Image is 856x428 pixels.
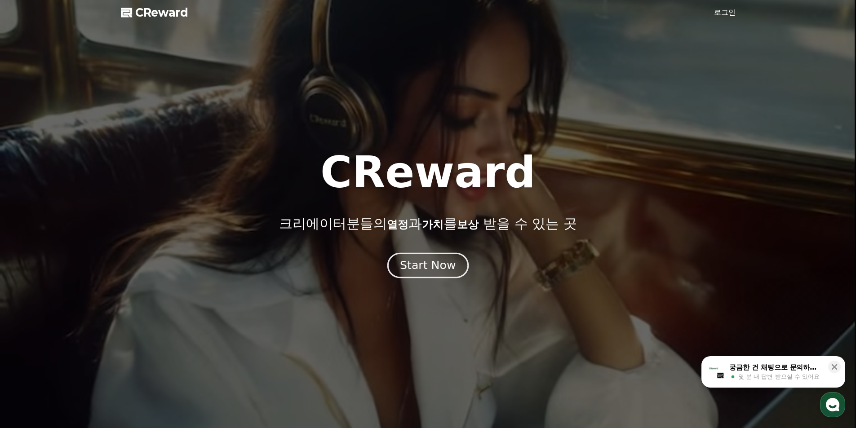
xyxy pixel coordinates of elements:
a: 설정 [116,285,173,307]
a: 대화 [59,285,116,307]
span: 가치 [422,218,444,231]
a: Start Now [389,262,467,271]
span: 설정 [139,298,150,305]
span: 홈 [28,298,34,305]
span: 보상 [457,218,479,231]
span: CReward [135,5,188,20]
button: Start Now [387,252,469,278]
h1: CReward [320,151,536,194]
a: 홈 [3,285,59,307]
p: 크리에이터분들의 과 를 받을 수 있는 곳 [279,216,577,232]
div: Start Now [400,258,456,273]
span: 대화 [82,299,93,306]
a: CReward [121,5,188,20]
a: 로그인 [714,7,736,18]
span: 열정 [387,218,408,231]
